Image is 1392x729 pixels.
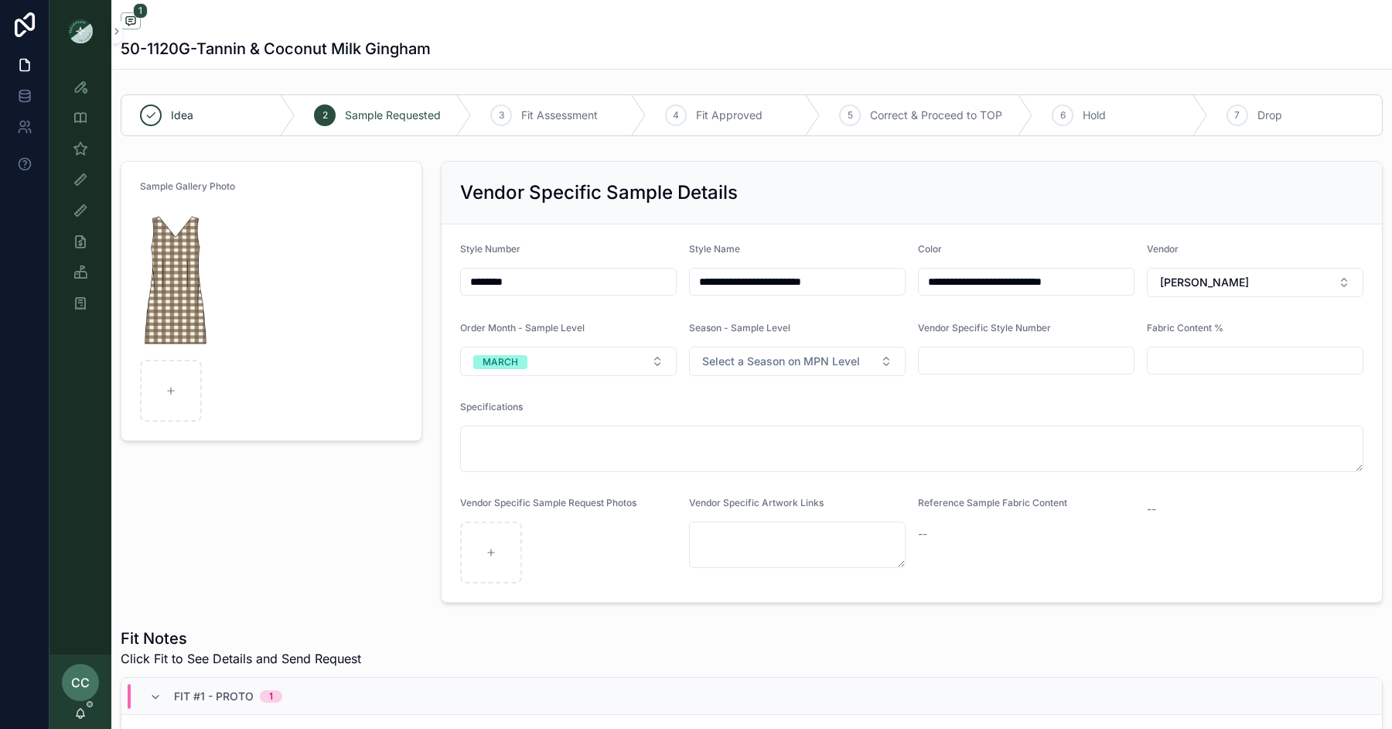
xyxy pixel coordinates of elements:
[689,243,740,255] span: Style Name
[71,673,90,692] span: CC
[1083,108,1106,123] span: Hold
[689,347,906,376] button: Select Button
[483,355,518,369] div: MARCH
[1234,109,1240,122] span: 7
[696,108,763,123] span: Fit Approved
[460,347,677,376] button: Select Button
[918,497,1067,508] span: Reference Sample Fabric Content
[702,354,860,369] span: Select a Season on MPN Level
[689,497,824,508] span: Vendor Specific Artwork Links
[322,109,328,122] span: 2
[1147,268,1363,297] button: Select Button
[460,497,636,508] span: Vendor Specific Sample Request Photos
[521,108,598,123] span: Fit Assessment
[460,401,523,412] span: Specifications
[673,109,679,122] span: 4
[1147,501,1156,517] span: --
[918,526,927,542] span: --
[918,243,942,255] span: Color
[121,649,361,668] span: Click Fit to See Details and Send Request
[1160,275,1249,290] span: [PERSON_NAME]
[460,322,585,334] span: Order Month - Sample Level
[460,180,738,205] h2: Vendor Specific Sample Details
[689,322,790,334] span: Season - Sample Level
[1257,108,1282,123] span: Drop
[174,689,254,704] span: Fit #1 - Proto
[68,19,93,43] img: App logo
[460,243,520,255] span: Style Number
[171,108,193,123] span: Idea
[121,38,431,60] h1: 50-1120G-Tannin & Coconut Milk Gingham
[499,109,504,122] span: 3
[269,690,273,703] div: 1
[345,108,441,123] span: Sample Requested
[1060,109,1066,122] span: 6
[121,628,361,649] h1: Fit Notes
[1147,322,1223,334] span: Fabric Content %
[870,108,1002,123] span: Correct & Proceed to TOP
[49,62,111,337] div: scrollable content
[848,109,853,122] span: 5
[140,180,235,192] span: Sample Gallery Photo
[1147,243,1179,255] span: Vendor
[140,205,213,354] img: Screenshot-2025-09-15-at-3.58.55-PM.png
[918,322,1051,334] span: Vendor Specific Style Number
[121,12,141,32] button: 1
[133,3,148,19] span: 1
